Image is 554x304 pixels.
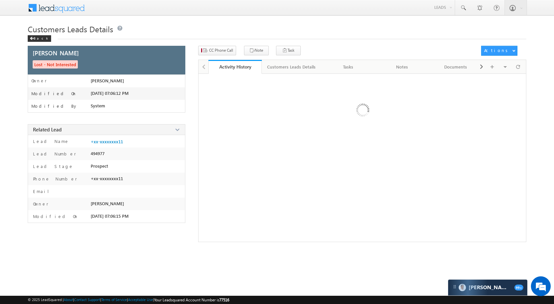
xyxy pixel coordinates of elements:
span: Customers Leads Details [28,24,113,34]
span: 77516 [219,297,229,302]
span: [DATE] 07:06:12 PM [91,91,129,96]
label: Modified On [31,213,78,219]
label: Modified By [31,103,78,109]
img: carter-drag [452,284,457,290]
img: Loading ... [328,77,396,145]
label: Lead Name [31,138,69,144]
span: [PERSON_NAME] [33,50,79,56]
a: Documents [429,60,483,74]
label: Owner [31,201,48,207]
a: Contact Support [74,297,100,302]
div: Tasks [327,63,369,71]
span: Your Leadsquared Account Number is [154,297,229,302]
a: Tasks [322,60,375,74]
div: Documents [434,63,477,71]
button: CC Phone Call [198,46,236,55]
div: Notes [381,63,423,71]
button: Note [244,46,269,55]
span: [PERSON_NAME] [91,201,124,206]
div: Actions [484,47,510,53]
span: 99+ [514,285,523,290]
label: Email [31,188,54,194]
div: Back [28,35,51,42]
label: Modified On [31,91,77,96]
label: Phone Number [31,176,77,182]
a: Customers Leads Details [262,60,322,74]
a: Activity History [208,60,262,74]
a: Terms of Service [101,297,127,302]
span: System [91,103,105,108]
span: © 2025 LeadSquared | | | | | [28,297,229,303]
span: CC Phone Call [209,47,233,53]
span: [PERSON_NAME] [91,78,124,83]
label: Lead Stage [31,163,74,169]
label: Owner [31,78,47,83]
button: Actions [481,46,517,56]
div: carter-dragCarter[PERSON_NAME]99+ [448,279,528,296]
button: Task [276,46,301,55]
div: Activity History [213,64,257,70]
a: +xx-xxxxxxxx11 [91,139,123,144]
span: Lost - Not Interested [33,60,78,69]
a: Acceptable Use [128,297,153,302]
span: +xx-xxxxxxxx11 [91,176,123,181]
div: Customers Leads Details [267,63,316,71]
span: Related Lead [33,126,62,133]
span: 494977 [91,151,105,156]
span: Prospect [91,163,108,169]
span: [DATE] 07:06:15 PM [91,213,129,219]
a: Notes [375,60,429,74]
label: Lead Number [31,151,76,157]
a: About [64,297,73,302]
